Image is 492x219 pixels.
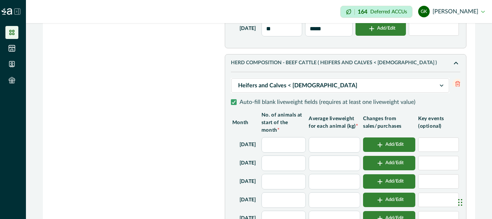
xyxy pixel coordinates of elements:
[456,184,492,219] iframe: Chat Widget
[231,60,452,66] p: HERD COMPOSITION - Beef cattle ( Heifers and Calves < [DEMOGRAPHIC_DATA] )
[1,8,12,15] img: Logo
[458,192,462,213] div: Drag
[418,3,485,20] button: gordon kentish[PERSON_NAME]
[232,119,259,127] p: Month
[240,25,256,32] p: [DATE]
[418,115,459,130] p: Key events (optional)
[231,59,460,67] button: HERD COMPOSITION - Beef cattle ( Heifers and Calves < [DEMOGRAPHIC_DATA] )
[363,137,415,152] button: Add/Edit
[240,178,256,185] p: [DATE]
[363,115,415,130] p: Changes from sales/purchases
[358,9,367,15] p: 164
[355,21,406,36] button: Add/Edit
[240,196,256,204] p: [DATE]
[370,9,407,14] p: Deferred ACCUs
[363,174,415,189] button: Add/Edit
[240,99,415,106] p: Auto-fill blank liveweight fields (requires at least one liveweight value)
[261,111,306,134] p: No. of animals at start of the month
[240,141,256,149] p: [DATE]
[363,156,415,170] button: Add/Edit
[363,193,415,207] button: Add/Edit
[309,115,360,130] p: Average liveweight for each animal (kg)
[240,159,256,167] p: [DATE]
